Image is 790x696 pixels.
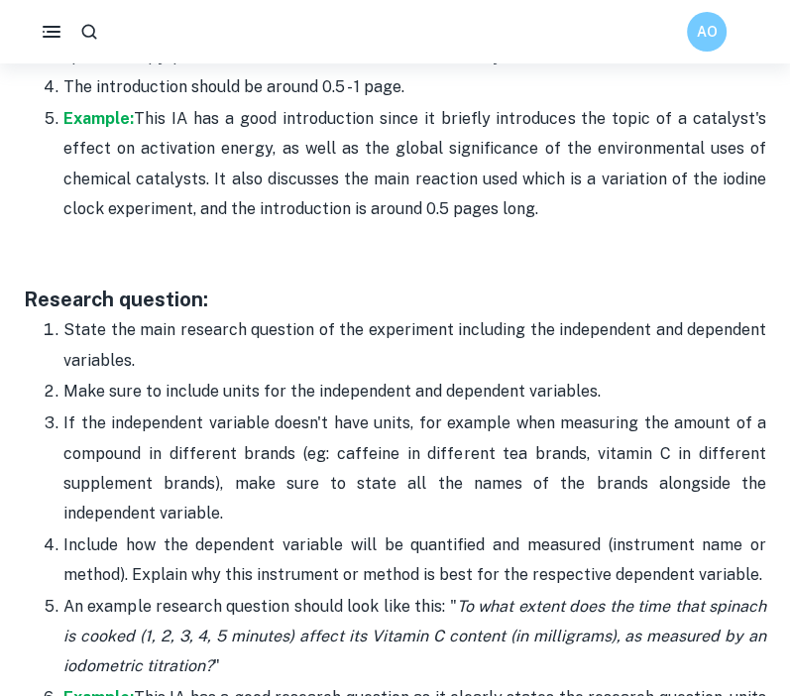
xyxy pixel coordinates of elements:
[63,529,766,590] p: Include how the dependent variable will be quantified and measured (instrument name or method). E...
[63,591,766,681] p: An example research question should look like this: " "
[63,596,766,675] i: To what extent does the time that spinach is cooked (1, 2, 3, 4, 5 minutes) affect its Vitamin C ...
[696,21,719,43] h6: AO
[63,407,766,528] p: If the independent variable doesn't have units, for example when measuring the amount of a compou...
[63,377,766,406] p: Make sure to include units for the independent and dependent variables.
[687,12,727,52] button: AO
[24,285,766,314] h3: Research question:
[63,315,766,376] p: State the main research question of the experiment including the independent and dependent variab...
[63,72,766,102] p: The introduction should be around 0.5 - 1 page.
[63,109,134,128] a: Example:
[63,104,766,225] p: This IA has a good introduction since it briefly introduces the topic of a catalyst's effect on a...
